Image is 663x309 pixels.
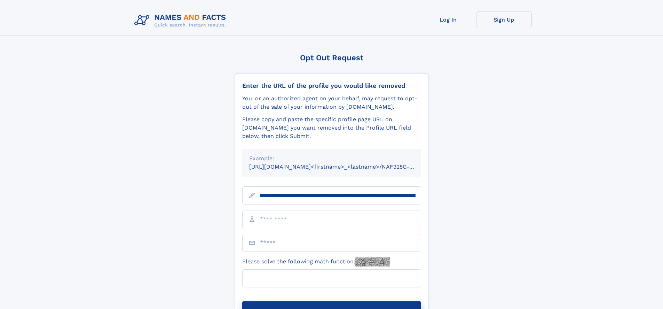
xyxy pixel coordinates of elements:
[132,11,232,30] img: Logo Names and Facts
[420,11,476,28] a: Log In
[242,94,421,111] div: You, or an authorized agent on your behalf, may request to opt-out of the sale of your informatio...
[249,154,414,163] div: Example:
[476,11,532,28] a: Sign Up
[235,53,428,62] div: Opt Out Request
[242,115,421,140] div: Please copy and paste the specific profile page URL on [DOMAIN_NAME] you want removed into the Pr...
[242,257,390,266] label: Please solve the following math function:
[242,82,421,90] div: Enter the URL of the profile you would like removed
[249,163,434,170] small: [URL][DOMAIN_NAME]<firstname>_<lastname>/NAF325G-xxxxxxxx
